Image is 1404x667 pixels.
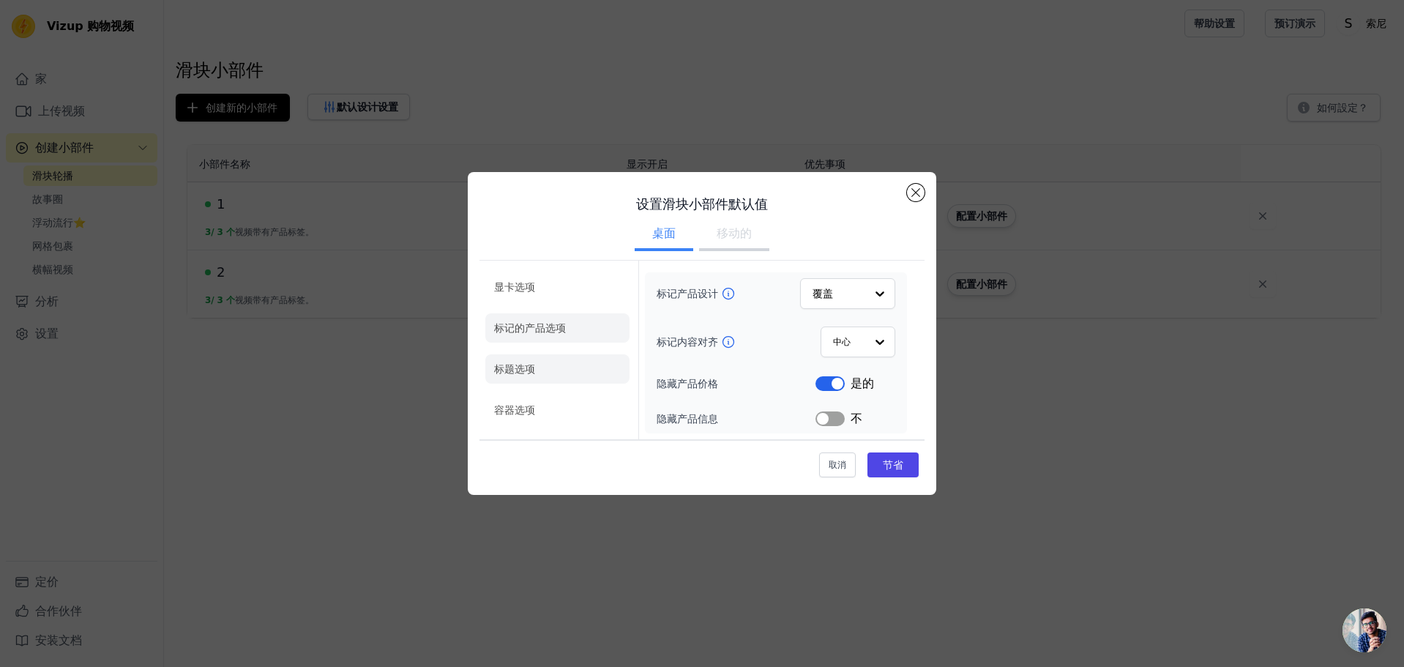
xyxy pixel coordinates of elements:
font: 标题选项 [494,363,535,375]
font: 桌面 [652,226,676,240]
font: 不 [851,411,862,425]
font: 取消 [829,460,846,470]
button: 关闭模式 [907,184,925,201]
a: 开放式聊天 [1343,608,1386,652]
font: 标记的产品选项 [494,322,566,334]
font: 隐藏产品价格 [657,378,718,390]
font: 标记产品设计 [657,288,718,299]
font: 标记内容对齐 [657,336,718,348]
font: 移动的 [717,226,752,240]
font: 隐藏产品信息 [657,413,718,425]
font: 设置滑块小部件默认值 [636,196,768,212]
font: 容器选项 [494,404,535,416]
font: 是的 [851,376,874,390]
font: 显卡选项 [494,281,535,293]
font: 节省 [883,459,903,471]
